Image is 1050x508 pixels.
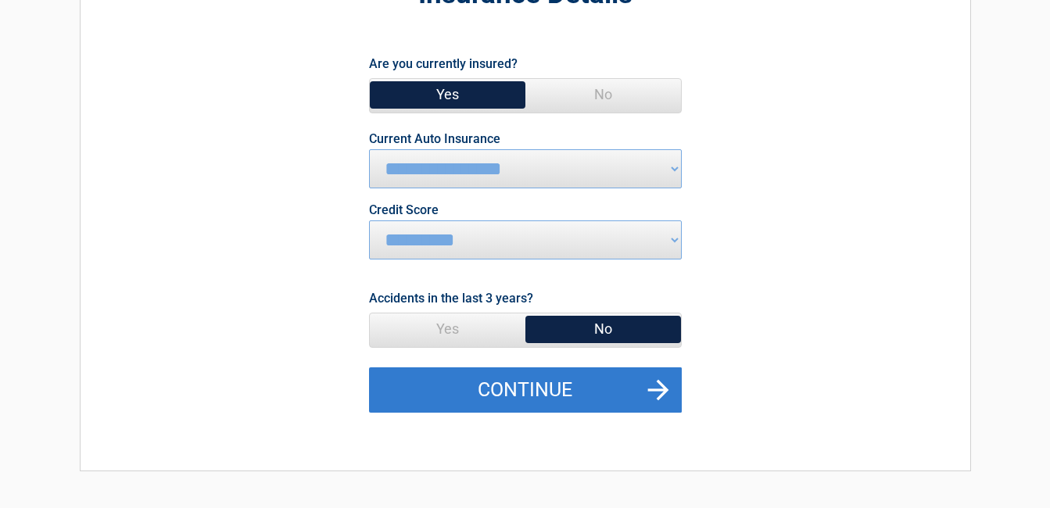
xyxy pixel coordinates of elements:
span: No [525,313,681,345]
label: Current Auto Insurance [369,133,500,145]
span: No [525,79,681,110]
span: Yes [370,313,525,345]
label: Credit Score [369,204,439,216]
span: Yes [370,79,525,110]
button: Continue [369,367,682,413]
label: Are you currently insured? [369,53,518,74]
label: Accidents in the last 3 years? [369,288,533,309]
